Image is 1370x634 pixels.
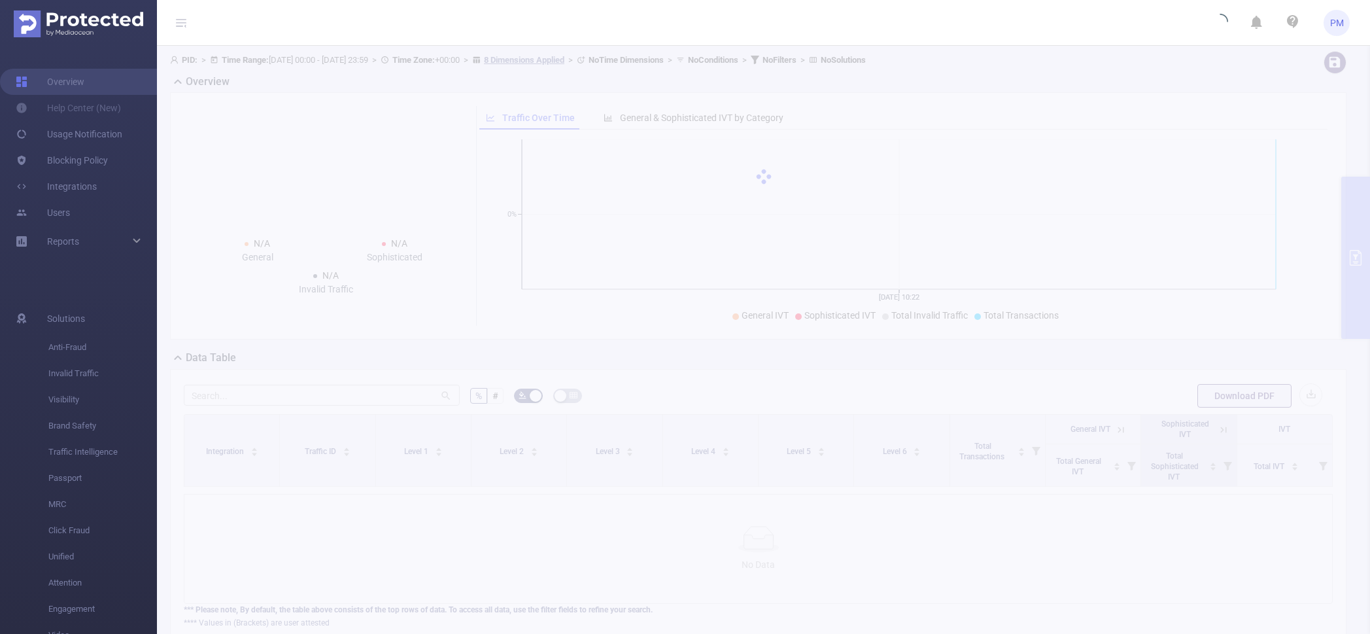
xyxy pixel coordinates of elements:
span: Unified [48,544,157,570]
a: Overview [16,69,84,95]
span: Reports [47,236,79,247]
a: Blocking Policy [16,147,108,173]
img: Protected Media [14,10,143,37]
span: Passport [48,465,157,491]
a: Reports [47,228,79,255]
span: Invalid Traffic [48,361,157,387]
a: Users [16,200,70,226]
i: icon: loading [1212,14,1228,32]
span: MRC [48,491,157,518]
span: PM [1330,10,1344,36]
span: Solutions [47,306,85,332]
a: Integrations [16,173,97,200]
span: Anti-Fraud [48,334,157,361]
span: Attention [48,570,157,596]
a: Usage Notification [16,121,122,147]
span: Engagement [48,596,157,622]
span: Visibility [48,387,157,413]
span: Click Fraud [48,518,157,544]
span: Traffic Intelligence [48,439,157,465]
span: Brand Safety [48,413,157,439]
